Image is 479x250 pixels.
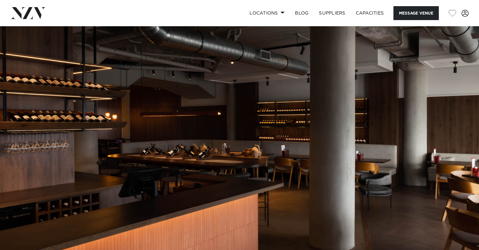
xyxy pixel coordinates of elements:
[10,7,46,19] img: nzv-logo.png
[290,6,314,20] a: BLOG
[393,6,439,20] button: Message Venue
[314,6,350,20] a: SUPPLIERS
[351,6,389,20] a: Capacities
[244,6,290,20] a: Locations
